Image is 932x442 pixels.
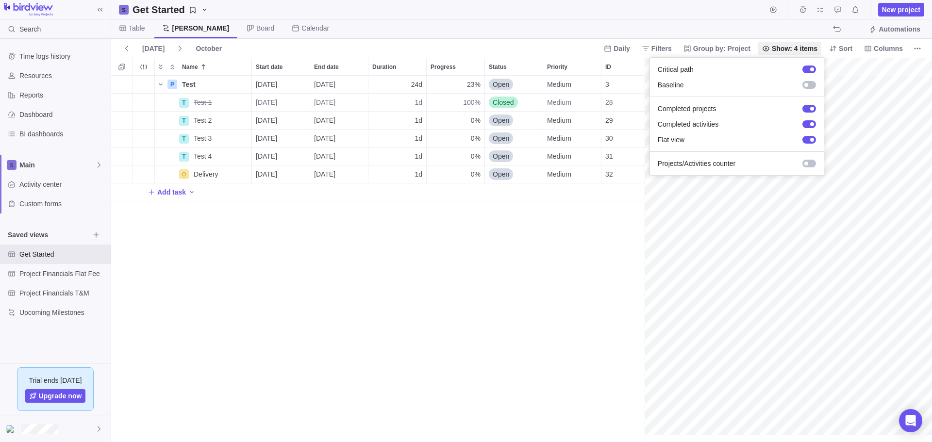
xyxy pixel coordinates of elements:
span: Show: 4 items [772,44,817,53]
span: Flat view [658,135,684,145]
span: Critical path [658,65,694,74]
span: Show: 4 items [758,42,821,55]
span: Projects/Activities counter [658,159,735,168]
span: Completed activities [658,119,718,129]
span: Completed projects [658,104,716,114]
span: Baseline [658,80,684,90]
